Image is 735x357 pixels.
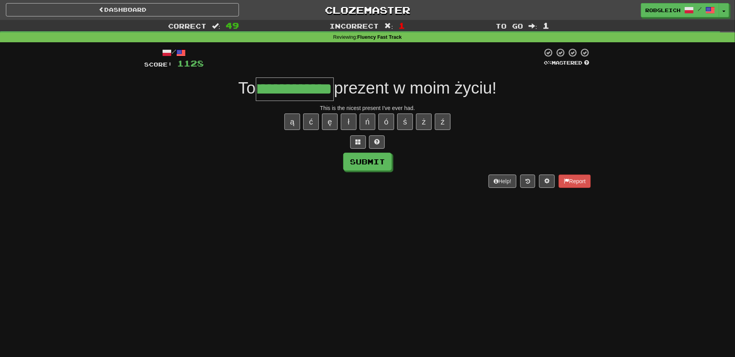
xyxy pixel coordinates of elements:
span: : [212,23,221,29]
span: : [385,23,393,29]
span: Incorrect [330,22,379,30]
span: 1 [398,21,405,30]
div: Mastered [542,59,591,67]
a: Clozemaster [251,3,484,17]
a: RobGleich / [641,3,719,17]
span: 1128 [177,58,204,68]
strong: Fluency Fast Track [357,34,402,40]
span: 49 [226,21,239,30]
div: This is the nicest present I've ever had. [144,104,591,112]
button: ś [397,114,413,130]
span: 1 [543,21,549,30]
button: ą [284,114,300,130]
span: Correct [168,22,206,30]
button: ź [435,114,451,130]
span: To [238,79,255,97]
span: : [529,23,538,29]
button: ó [378,114,394,130]
button: Round history (alt+y) [520,175,535,188]
button: Report [559,175,591,188]
span: 0 % [544,59,552,66]
button: ć [303,114,319,130]
span: / [698,6,702,12]
span: RobGleich [645,7,681,14]
button: Single letter hint - you only get 1 per sentence and score half the points! alt+h [369,135,385,149]
span: prezent w moim życiu! [334,79,496,97]
a: Dashboard [6,3,239,16]
button: ę [322,114,338,130]
button: Submit [343,153,392,171]
span: To go [496,22,523,30]
button: ł [341,114,357,130]
div: / [144,48,204,58]
button: ż [416,114,432,130]
button: Help! [489,175,516,188]
span: Score: [144,61,172,68]
button: ń [360,114,375,130]
button: Switch sentence to multiple choice alt+p [350,135,366,149]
